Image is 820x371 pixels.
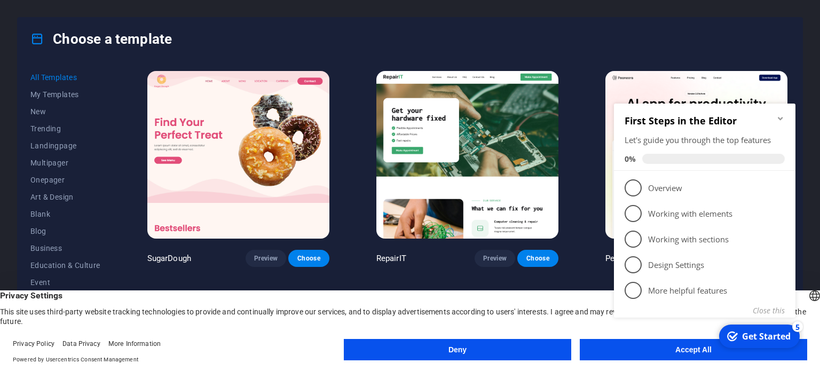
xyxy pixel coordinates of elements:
span: Business [30,244,100,252]
p: Overview [38,139,167,150]
span: Choose [297,254,320,263]
span: Landingpage [30,141,100,150]
img: RepairIT [376,71,558,239]
span: Education & Culture [30,261,100,270]
span: Preview [254,254,278,263]
img: Peoneera [605,71,787,239]
p: Peoneera [605,253,640,264]
li: Working with sections [4,183,186,208]
button: Preview [246,250,286,267]
span: New [30,107,100,116]
h2: First Steps in the Editor [15,70,175,83]
div: Minimize checklist [167,70,175,79]
button: Landingpage [30,137,100,154]
button: Onepager [30,171,100,188]
p: Working with elements [38,164,167,176]
button: Preview [475,250,515,267]
button: Choose [517,250,558,267]
button: Education & Culture [30,257,100,274]
button: My Templates [30,86,100,103]
button: Blank [30,206,100,223]
li: Overview [4,131,186,157]
li: Working with elements [4,157,186,183]
li: Design Settings [4,208,186,234]
button: Blog [30,223,100,240]
button: Art & Design [30,188,100,206]
p: Working with sections [38,190,167,201]
span: Art & Design [30,193,100,201]
button: Choose [288,250,329,267]
span: Preview [483,254,507,263]
span: All Templates [30,73,100,82]
button: Multipager [30,154,100,171]
button: New [30,103,100,120]
p: SugarDough [147,253,191,264]
button: Business [30,240,100,257]
span: Blank [30,210,100,218]
span: Multipager [30,159,100,167]
button: Event [30,274,100,291]
div: Let's guide you through the top features [15,91,175,102]
span: Trending [30,124,100,133]
button: Close this [143,262,175,272]
span: Choose [526,254,549,263]
div: Get Started [132,287,181,298]
div: Get Started 5 items remaining, 0% complete [109,281,190,304]
button: Trending [30,120,100,137]
span: Blog [30,227,100,235]
span: Event [30,278,100,287]
li: More helpful features [4,234,186,259]
button: All Templates [30,69,100,86]
p: RepairIT [376,253,406,264]
div: 5 [183,278,193,288]
p: Design Settings [38,216,167,227]
h4: Choose a template [30,30,172,48]
img: SugarDough [147,71,329,239]
p: More helpful features [38,241,167,252]
span: 0% [15,110,33,120]
span: My Templates [30,90,100,99]
span: Onepager [30,176,100,184]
